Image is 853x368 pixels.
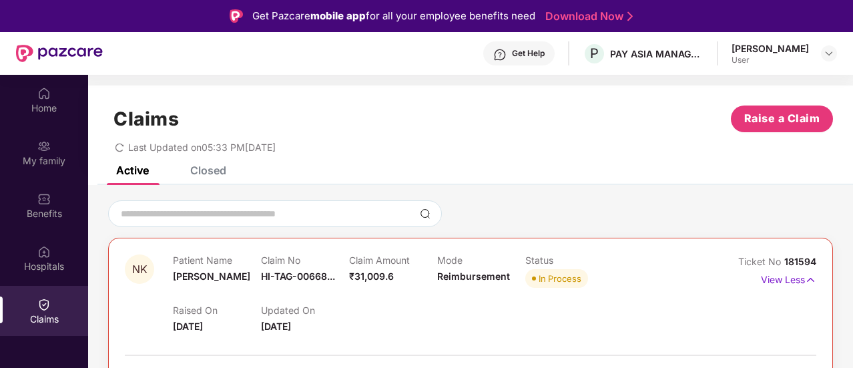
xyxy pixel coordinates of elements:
span: NK [132,264,148,275]
img: svg+xml;base64,PHN2ZyBpZD0iSG9zcGl0YWxzIiB4bWxucz0iaHR0cDovL3d3dy53My5vcmcvMjAwMC9zdmciIHdpZHRoPS... [37,245,51,258]
img: New Pazcare Logo [16,45,103,62]
span: HI-TAG-00668... [261,270,335,282]
div: User [732,55,809,65]
span: Reimbursement [437,270,510,282]
img: svg+xml;base64,PHN2ZyB4bWxucz0iaHR0cDovL3d3dy53My5vcmcvMjAwMC9zdmciIHdpZHRoPSIxNyIgaGVpZ2h0PSIxNy... [805,272,816,287]
div: Get Help [512,48,545,59]
p: Updated On [261,305,349,316]
strong: mobile app [310,9,366,22]
p: View Less [761,269,816,287]
img: Logo [230,9,243,23]
h1: Claims [113,108,179,130]
p: Claim Amount [349,254,437,266]
p: Claim No [261,254,349,266]
img: svg+xml;base64,PHN2ZyB3aWR0aD0iMjAiIGhlaWdodD0iMjAiIHZpZXdCb3g9IjAgMCAyMCAyMCIgZmlsbD0ibm9uZSIgeG... [37,140,51,153]
button: Raise a Claim [731,106,833,132]
div: [PERSON_NAME] [732,42,809,55]
p: Patient Name [173,254,261,266]
a: Download Now [545,9,629,23]
span: redo [115,142,124,153]
p: Mode [437,254,525,266]
img: svg+xml;base64,PHN2ZyBpZD0iQmVuZWZpdHMiIHhtbG5zPSJodHRwOi8vd3d3LnczLm9yZy8yMDAwL3N2ZyIgd2lkdGg9Ij... [37,192,51,206]
span: Raise a Claim [744,110,820,127]
div: In Process [539,272,581,285]
img: svg+xml;base64,PHN2ZyBpZD0iQ2xhaW0iIHhtbG5zPSJodHRwOi8vd3d3LnczLm9yZy8yMDAwL3N2ZyIgd2lkdGg9IjIwIi... [37,298,51,311]
div: PAY ASIA MANAGEMENT PVT LTD [610,47,703,60]
div: Get Pazcare for all your employee benefits need [252,8,535,24]
span: [DATE] [173,321,203,332]
img: svg+xml;base64,PHN2ZyBpZD0iSGVscC0zMngzMiIgeG1sbnM9Imh0dHA6Ly93d3cudzMub3JnLzIwMDAvc3ZnIiB3aWR0aD... [493,48,507,61]
span: ₹31,009.6 [349,270,394,282]
span: 181594 [784,256,816,267]
span: [DATE] [261,321,291,332]
img: svg+xml;base64,PHN2ZyBpZD0iRHJvcGRvd24tMzJ4MzIiIHhtbG5zPSJodHRwOi8vd3d3LnczLm9yZy8yMDAwL3N2ZyIgd2... [824,48,834,59]
div: Active [116,164,149,177]
span: Last Updated on 05:33 PM[DATE] [128,142,276,153]
img: svg+xml;base64,PHN2ZyBpZD0iU2VhcmNoLTMyeDMyIiB4bWxucz0iaHR0cDovL3d3dy53My5vcmcvMjAwMC9zdmciIHdpZH... [420,208,431,219]
p: Status [525,254,613,266]
img: Stroke [627,9,633,23]
img: svg+xml;base64,PHN2ZyBpZD0iSG9tZSIgeG1sbnM9Imh0dHA6Ly93d3cudzMub3JnLzIwMDAvc3ZnIiB3aWR0aD0iMjAiIG... [37,87,51,100]
p: Raised On [173,305,261,316]
span: Ticket No [738,256,784,267]
div: Closed [190,164,226,177]
span: P [590,45,599,61]
span: [PERSON_NAME] [173,270,250,282]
